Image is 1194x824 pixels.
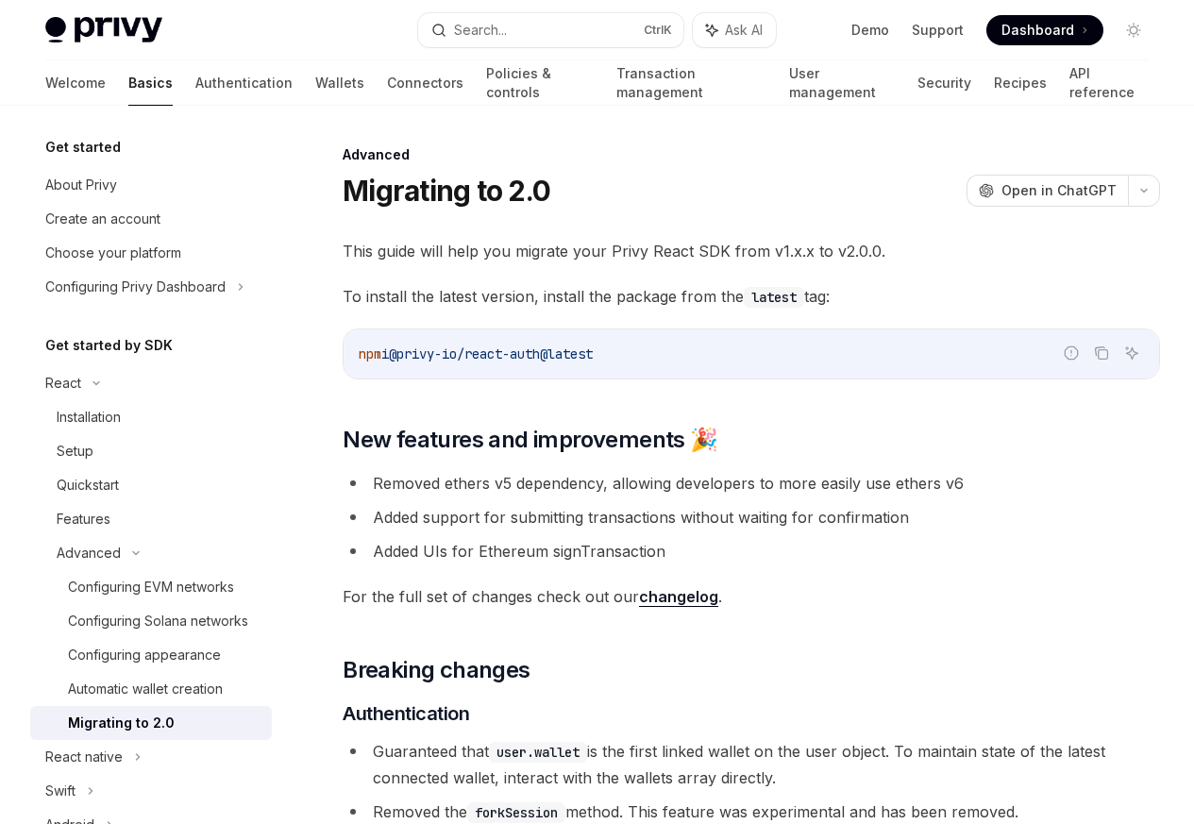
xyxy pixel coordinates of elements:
[693,13,776,47] button: Ask AI
[343,538,1160,564] li: Added UIs for Ethereum signTransaction
[387,60,463,106] a: Connectors
[467,802,565,823] code: forkSession
[1118,15,1149,45] button: Toggle dark mode
[57,474,119,496] div: Quickstart
[373,742,1105,787] span: Guaranteed that is the first linked wallet on the user object. To maintain state of the latest co...
[343,583,1160,610] span: For the full set of changes check out our .
[30,236,272,270] a: Choose your platform
[30,202,272,236] a: Create an account
[917,60,971,106] a: Security
[486,60,594,106] a: Policies & controls
[343,470,1160,496] li: Removed ethers v5 dependency, allowing developers to more easily use ethers v6
[128,60,173,106] a: Basics
[912,21,964,40] a: Support
[454,19,507,42] div: Search...
[45,276,226,298] div: Configuring Privy Dashboard
[1119,341,1144,365] button: Ask AI
[489,742,587,763] code: user.wallet
[45,208,160,230] div: Create an account
[343,283,1160,310] span: To install the latest version, install the package from the tag:
[68,610,248,632] div: Configuring Solana networks
[68,678,223,700] div: Automatic wallet creation
[30,400,272,434] a: Installation
[967,175,1128,207] button: Open in ChatGPT
[68,712,175,734] div: Migrating to 2.0
[1069,60,1149,106] a: API reference
[45,242,181,264] div: Choose your platform
[644,23,672,38] span: Ctrl K
[744,287,804,308] code: latest
[45,136,121,159] h5: Get started
[373,802,1018,821] span: Removed the method. This feature was experimental and has been removed.
[343,174,550,208] h1: Migrating to 2.0
[315,60,364,106] a: Wallets
[359,345,381,362] span: npm
[68,644,221,666] div: Configuring appearance
[343,425,717,455] span: New features and improvements 🎉
[30,638,272,672] a: Configuring appearance
[986,15,1103,45] a: Dashboard
[1059,341,1084,365] button: Report incorrect code
[639,587,718,607] a: changelog
[68,576,234,598] div: Configuring EVM networks
[343,655,530,685] span: Breaking changes
[381,345,389,362] span: i
[30,570,272,604] a: Configuring EVM networks
[195,60,293,106] a: Authentication
[616,60,765,106] a: Transaction management
[57,406,121,429] div: Installation
[789,60,896,106] a: User management
[343,700,469,727] span: Authentication
[30,502,272,536] a: Features
[418,13,683,47] button: Search...CtrlK
[30,672,272,706] a: Automatic wallet creation
[45,17,162,43] img: light logo
[45,334,173,357] h5: Get started by SDK
[30,168,272,202] a: About Privy
[45,174,117,196] div: About Privy
[57,542,121,564] div: Advanced
[1001,181,1117,200] span: Open in ChatGPT
[30,434,272,468] a: Setup
[725,21,763,40] span: Ask AI
[45,780,76,802] div: Swift
[45,372,81,395] div: React
[994,60,1047,106] a: Recipes
[1001,21,1074,40] span: Dashboard
[389,345,593,362] span: @privy-io/react-auth@latest
[45,746,123,768] div: React native
[57,508,110,530] div: Features
[30,604,272,638] a: Configuring Solana networks
[57,440,93,462] div: Setup
[1089,341,1114,365] button: Copy the contents from the code block
[343,238,1160,264] span: This guide will help you migrate your Privy React SDK from v1.x.x to v2.0.0.
[343,145,1160,164] div: Advanced
[851,21,889,40] a: Demo
[30,468,272,502] a: Quickstart
[45,60,106,106] a: Welcome
[343,504,1160,530] li: Added support for submitting transactions without waiting for confirmation
[30,706,272,740] a: Migrating to 2.0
